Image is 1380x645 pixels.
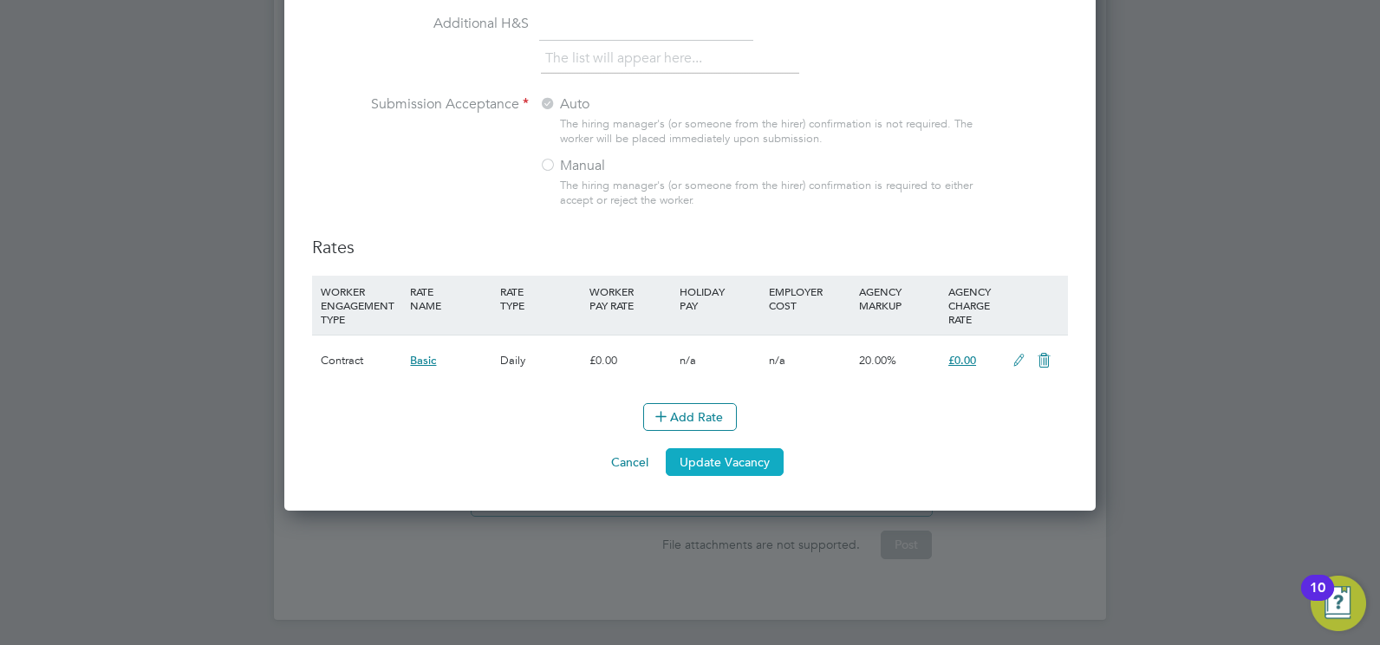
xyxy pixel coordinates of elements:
[666,448,784,476] button: Update Vacancy
[680,353,696,368] span: n/a
[312,236,1068,258] h3: Rates
[769,353,785,368] span: n/a
[560,179,981,208] div: The hiring manager's (or someone from the hirer) confirmation is required to either accept or rej...
[585,336,674,386] div: £0.00
[312,15,529,33] label: Additional H&S
[585,276,674,321] div: WORKER PAY RATE
[406,276,495,321] div: RATE NAME
[765,276,854,321] div: EMPLOYER COST
[316,336,406,386] div: Contract
[496,336,585,386] div: Daily
[1311,576,1366,631] button: Open Resource Center, 10 new notifications
[539,157,756,175] label: Manual
[560,117,981,147] div: The hiring manager's (or someone from the hirer) confirmation is not required. The worker will be...
[410,353,436,368] span: Basic
[597,448,662,476] button: Cancel
[948,353,976,368] span: £0.00
[496,276,585,321] div: RATE TYPE
[545,47,709,70] li: The list will appear here...
[643,403,737,431] button: Add Rate
[855,276,944,321] div: AGENCY MARKUP
[539,95,756,114] label: Auto
[675,276,765,321] div: HOLIDAY PAY
[859,353,896,368] span: 20.00%
[316,276,406,335] div: WORKER ENGAGEMENT TYPE
[312,95,529,114] label: Submission Acceptance
[944,276,1004,335] div: AGENCY CHARGE RATE
[1310,588,1325,610] div: 10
